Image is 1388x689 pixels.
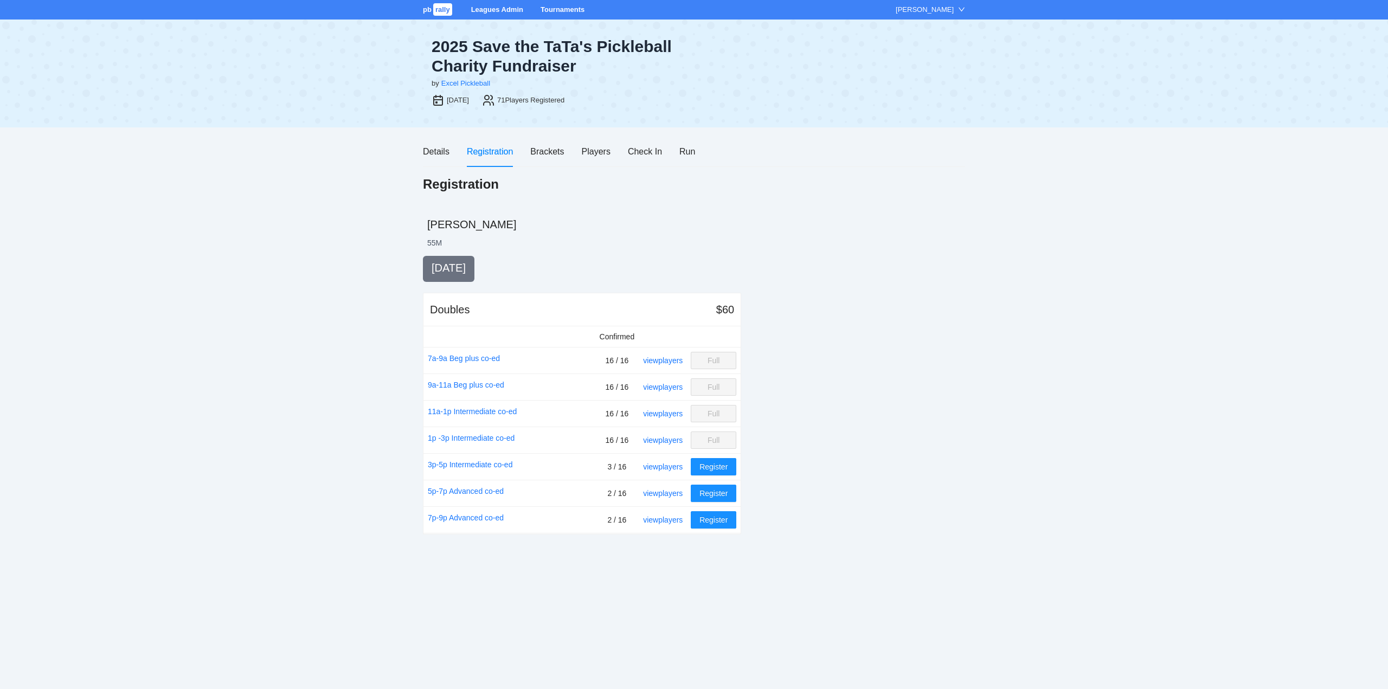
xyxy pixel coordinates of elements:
[582,145,611,158] div: Players
[428,352,500,364] a: 7a-9a Beg plus co-ed
[423,145,449,158] div: Details
[423,5,432,14] span: pb
[428,512,504,524] a: 7p-9p Advanced co-ed
[428,432,515,444] a: 1p -3p Intermediate co-ed
[430,302,470,317] div: Doubles
[691,511,736,529] button: Register
[699,514,728,526] span: Register
[595,427,639,454] td: 16 / 16
[433,3,452,16] span: rally
[699,461,728,473] span: Register
[679,145,695,158] div: Run
[691,405,736,422] button: Full
[541,5,584,14] a: Tournaments
[643,462,683,471] a: view players
[595,507,639,533] td: 2 / 16
[427,237,442,248] li: 55 M
[428,459,512,471] a: 3p-5p Intermediate co-ed
[699,487,728,499] span: Register
[423,5,454,14] a: pbrally
[643,516,683,524] a: view players
[423,176,499,193] h1: Registration
[643,489,683,498] a: view players
[432,37,685,76] div: 2025 Save the TaTa's Pickleball Charity Fundraiser
[447,95,469,106] div: [DATE]
[595,374,639,401] td: 16 / 16
[691,352,736,369] button: Full
[428,379,504,391] a: 9a-11a Beg plus co-ed
[428,405,517,417] a: 11a-1p Intermediate co-ed
[691,458,736,475] button: Register
[497,95,564,106] div: 71 Players Registered
[432,78,439,89] div: by
[595,454,639,480] td: 3 / 16
[628,145,662,158] div: Check In
[643,383,683,391] a: view players
[691,432,736,449] button: Full
[428,485,504,497] a: 5p-7p Advanced co-ed
[467,145,513,158] div: Registration
[530,145,564,158] div: Brackets
[691,485,736,502] button: Register
[643,409,683,418] a: view players
[595,347,639,374] td: 16 / 16
[896,4,954,15] div: [PERSON_NAME]
[595,401,639,427] td: 16 / 16
[427,217,965,232] h2: [PERSON_NAME]
[643,356,683,365] a: view players
[958,6,965,13] span: down
[441,79,490,87] a: Excel Pickleball
[643,436,683,445] a: view players
[595,480,639,507] td: 2 / 16
[595,326,639,347] td: Confirmed
[432,262,466,274] span: [DATE]
[471,5,523,14] a: Leagues Admin
[716,302,734,317] div: $60
[691,378,736,396] button: Full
